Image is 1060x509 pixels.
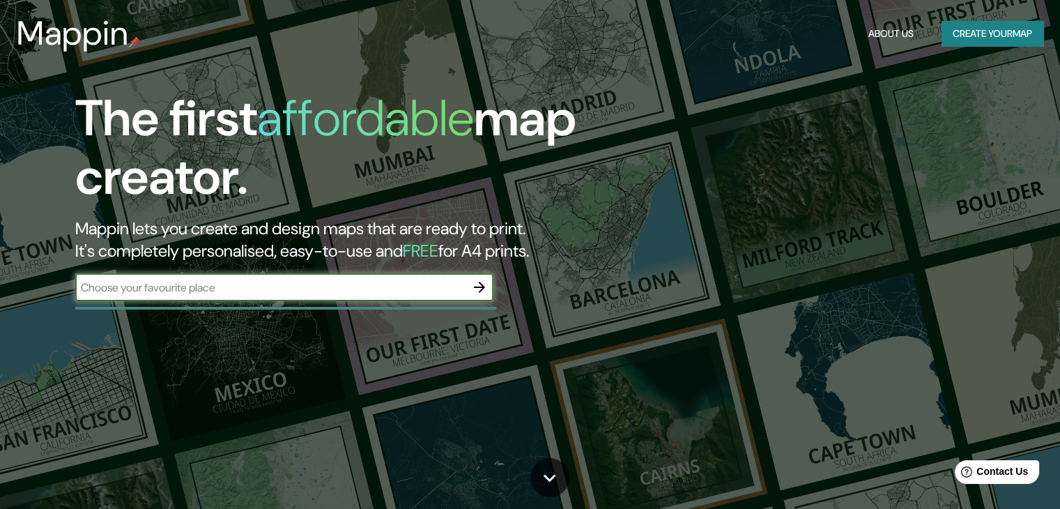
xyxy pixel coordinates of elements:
[403,240,438,261] h5: FREE
[17,14,129,53] h3: Mappin
[863,21,919,47] button: About Us
[257,86,474,151] h1: affordable
[936,455,1045,494] iframe: Help widget launcher
[75,89,606,218] h1: The first map creator.
[75,218,606,262] h2: Mappin lets you create and design maps that are ready to print. It's completely personalised, eas...
[942,21,1043,47] button: Create yourmap
[129,36,140,47] img: mappin-pin
[75,280,466,296] input: Choose your favourite place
